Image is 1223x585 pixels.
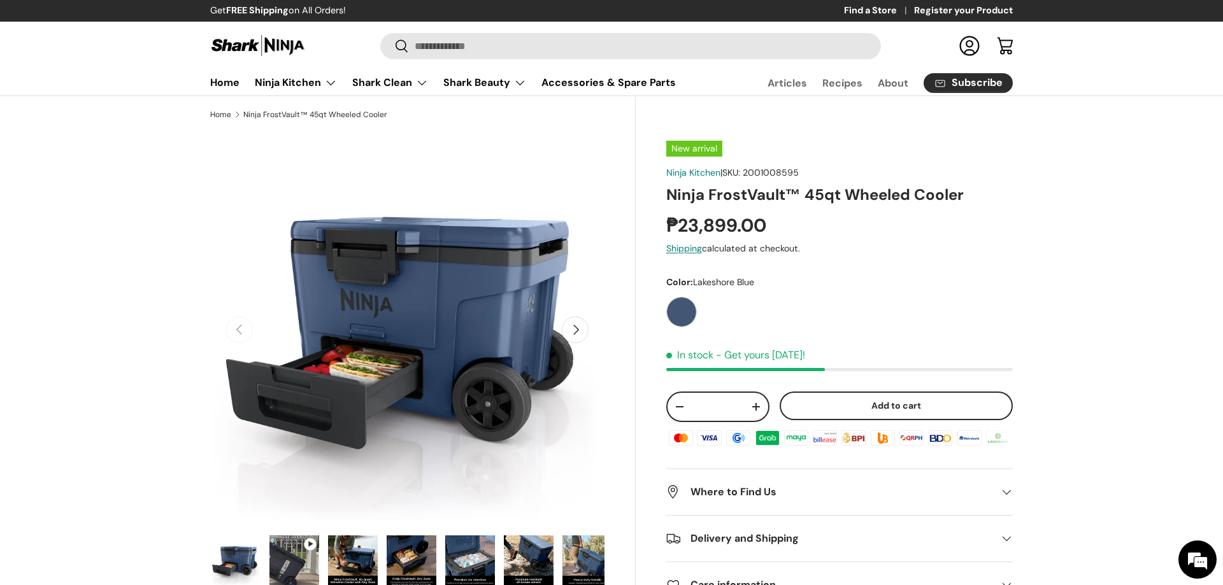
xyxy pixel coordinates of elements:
img: maya [782,428,810,448]
h2: Delivery and Shipping [666,531,992,546]
a: Articles [768,71,807,95]
img: visa [696,428,724,448]
span: Subscribe [952,78,1003,88]
img: landbank [984,428,1012,448]
img: ubp [869,428,897,448]
img: Shark Ninja Philippines [210,33,306,58]
a: Home [210,70,240,95]
span: | [720,167,799,178]
a: Ninja FrostVault™ 45qt Wheeled Cooler [243,111,387,118]
p: - Get yours [DATE]! [716,348,805,362]
span: New arrival [666,141,722,157]
summary: Shark Clean [345,70,436,95]
a: Shipping [666,243,702,254]
legend: Color: [666,276,754,289]
a: Accessories & Spare Parts [541,70,676,95]
a: Register your Product [914,4,1013,18]
img: gcash [724,428,752,448]
h2: Where to Find Us [666,484,992,500]
img: metrobank [955,428,983,448]
nav: Secondary [737,70,1013,95]
span: In stock [666,348,713,362]
span: Lakeshore Blue [693,276,754,288]
nav: Primary [210,70,676,95]
a: Subscribe [924,73,1013,93]
img: bpi [840,428,868,448]
summary: Where to Find Us [666,469,1013,515]
img: master [667,428,695,448]
a: Ninja Kitchen [255,70,337,95]
a: Ninja Kitchen [666,167,720,178]
h1: Ninja FrostVault™ 45qt Wheeled Cooler [666,185,1013,204]
a: Shark Clean [352,70,428,95]
strong: ₱23,899.00 [666,213,769,237]
summary: Shark Beauty [436,70,534,95]
a: Shark Beauty [443,70,526,95]
a: Find a Store [844,4,914,18]
a: Home [210,111,231,118]
span: 2001008595 [743,167,799,178]
button: Add to cart [780,391,1013,420]
nav: Breadcrumbs [210,109,636,120]
img: bdo [926,428,954,448]
strong: FREE Shipping [226,4,289,16]
p: Get on All Orders! [210,4,346,18]
a: About [878,71,908,95]
img: billease [811,428,839,448]
div: calculated at checkout. [666,242,1013,255]
summary: Delivery and Shipping [666,516,1013,561]
img: grabpay [754,428,782,448]
summary: Ninja Kitchen [247,70,345,95]
a: Recipes [822,71,862,95]
img: qrph [898,428,926,448]
span: SKU: [722,167,740,178]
